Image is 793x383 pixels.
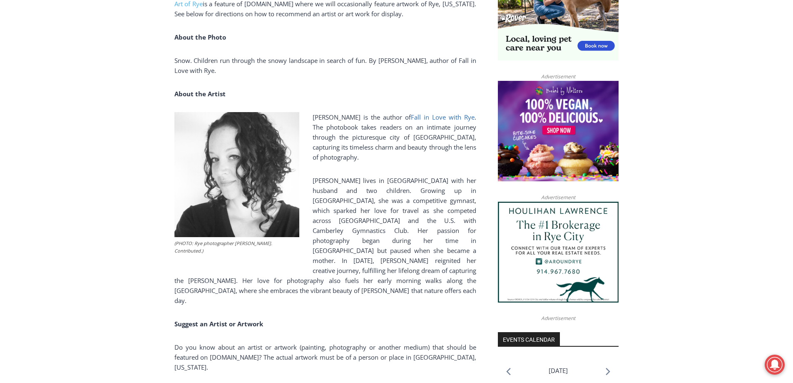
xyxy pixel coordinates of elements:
[174,112,476,162] p: [PERSON_NAME] is the author of . The photobook takes readers on an intimate journey through the p...
[218,83,386,102] span: Intern @ [DOMAIN_NAME]
[506,368,511,375] a: Previous month
[200,81,403,104] a: Intern @ [DOMAIN_NAME]
[498,332,560,346] h2: Events Calendar
[549,365,568,376] li: [DATE]
[174,240,272,254] em: (PHOTO: Rye photographer [PERSON_NAME]. Contributed.)
[85,52,118,100] div: Located at [STREET_ADDRESS][PERSON_NAME]
[2,86,82,118] span: Open Tues. - Sun. [PHONE_NUMBER]
[533,314,584,322] span: Advertisement
[210,0,393,81] div: "I learned about the history of a place I’d honestly never considered even as a resident of [GEOG...
[174,342,476,372] p: Do you know about an artist or artwork (painting, photography or another medium) that should be f...
[174,55,476,75] p: Snow. Children run through the snowy landscape in search of fun. By [PERSON_NAME], author of Fall...
[174,320,263,328] strong: Suggest an Artist or Artwork
[0,84,84,104] a: Open Tues. - Sun. [PHONE_NUMBER]
[174,90,226,98] strong: About the Artist
[498,202,619,303] img: Houlihan Lawrence The #1 Brokerage in Rye City
[533,193,584,201] span: Advertisement
[174,175,476,305] p: [PERSON_NAME] lives in [GEOGRAPHIC_DATA] with her husband and two children. Growing up in [GEOGRA...
[498,81,619,182] img: Baked by Melissa
[533,73,584,80] span: Advertisement
[411,113,475,121] a: Fall in Love with Rye
[174,112,299,237] img: (PHOTO: Rye photographer Stacey Massey. Contributed.)
[606,368,610,375] a: Next month
[174,33,226,41] strong: About the Photo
